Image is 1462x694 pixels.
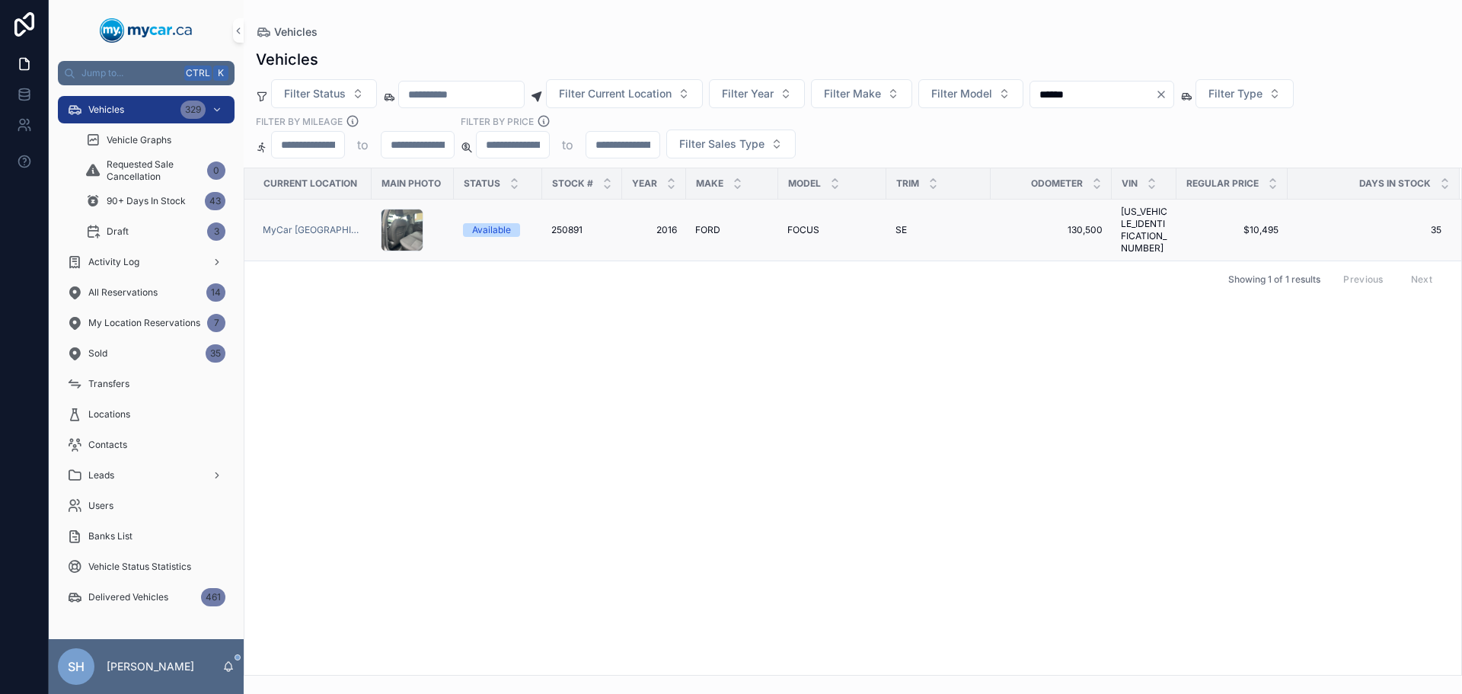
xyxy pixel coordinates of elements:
[263,224,362,236] a: MyCar [GEOGRAPHIC_DATA]
[551,224,583,236] span: 250891
[58,523,235,550] a: Banks List
[88,286,158,299] span: All Reservations
[58,370,235,398] a: Transfers
[58,492,235,520] a: Users
[696,177,723,190] span: Make
[824,86,881,101] span: Filter Make
[1228,273,1320,286] span: Showing 1 of 1 results
[206,344,225,363] div: 35
[788,177,821,190] span: Model
[76,157,235,184] a: Requested Sale Cancellation0
[58,248,235,276] a: Activity Log
[76,126,235,154] a: Vehicle Graphs
[631,224,677,236] a: 2016
[463,223,533,237] a: Available
[207,162,225,180] div: 0
[58,96,235,123] a: Vehicles329
[88,591,168,603] span: Delivered Vehicles
[207,222,225,241] div: 3
[552,177,593,190] span: Stock #
[76,218,235,245] a: Draft3
[464,177,500,190] span: Status
[472,223,511,237] div: Available
[787,224,877,236] a: FOCUS
[722,86,774,101] span: Filter Year
[88,561,191,573] span: Vehicle Status Statistics
[58,584,235,611] a: Delivered Vehicles461
[88,530,132,542] span: Banks List
[381,177,441,190] span: Main Photo
[461,114,534,128] label: FILTER BY PRICE
[263,177,357,190] span: Current Location
[201,588,225,606] div: 461
[357,136,369,154] p: to
[215,67,227,79] span: K
[107,225,129,238] span: Draft
[271,79,377,108] button: Select Button
[49,85,244,631] div: scrollable content
[1195,79,1294,108] button: Select Button
[1288,224,1441,236] a: 35
[100,18,193,43] img: App logo
[1031,177,1083,190] span: Odometer
[58,340,235,367] a: Sold35
[695,224,769,236] a: FORD
[895,224,907,236] span: SE
[546,79,703,108] button: Select Button
[551,224,613,236] a: 250891
[559,86,672,101] span: Filter Current Location
[207,314,225,332] div: 7
[180,101,206,119] div: 329
[58,279,235,306] a: All Reservations14
[1208,86,1262,101] span: Filter Type
[1186,177,1259,190] span: Regular Price
[88,256,139,268] span: Activity Log
[76,187,235,215] a: 90+ Days In Stock43
[88,378,129,390] span: Transfers
[88,104,124,116] span: Vehicles
[206,283,225,302] div: 14
[107,195,186,207] span: 90+ Days In Stock
[88,317,200,329] span: My Location Reservations
[107,134,171,146] span: Vehicle Graphs
[811,79,912,108] button: Select Button
[205,192,225,210] div: 43
[274,24,318,40] span: Vehicles
[88,469,114,481] span: Leads
[284,86,346,101] span: Filter Status
[666,130,796,158] button: Select Button
[787,224,819,236] span: FOCUS
[107,659,194,674] p: [PERSON_NAME]
[1000,224,1103,236] a: 130,500
[68,657,85,676] span: SH
[709,79,805,108] button: Select Button
[1359,177,1431,190] span: Days In Stock
[58,309,235,337] a: My Location Reservations7
[107,158,201,183] span: Requested Sale Cancellation
[81,67,178,79] span: Jump to...
[896,177,919,190] span: Trim
[58,431,235,459] a: Contacts
[256,49,318,70] h1: Vehicles
[88,408,130,421] span: Locations
[918,79,1023,108] button: Select Button
[88,500,113,512] span: Users
[895,224,982,236] a: SE
[679,136,765,152] span: Filter Sales Type
[256,24,318,40] a: Vehicles
[562,136,573,154] p: to
[1121,206,1167,254] a: [US_VEHICLE_IDENTIFICATION_NUMBER]
[1155,88,1173,101] button: Clear
[632,177,657,190] span: Year
[1122,177,1138,190] span: VIN
[931,86,992,101] span: Filter Model
[1186,224,1278,236] a: $10,495
[58,401,235,428] a: Locations
[695,224,720,236] span: FORD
